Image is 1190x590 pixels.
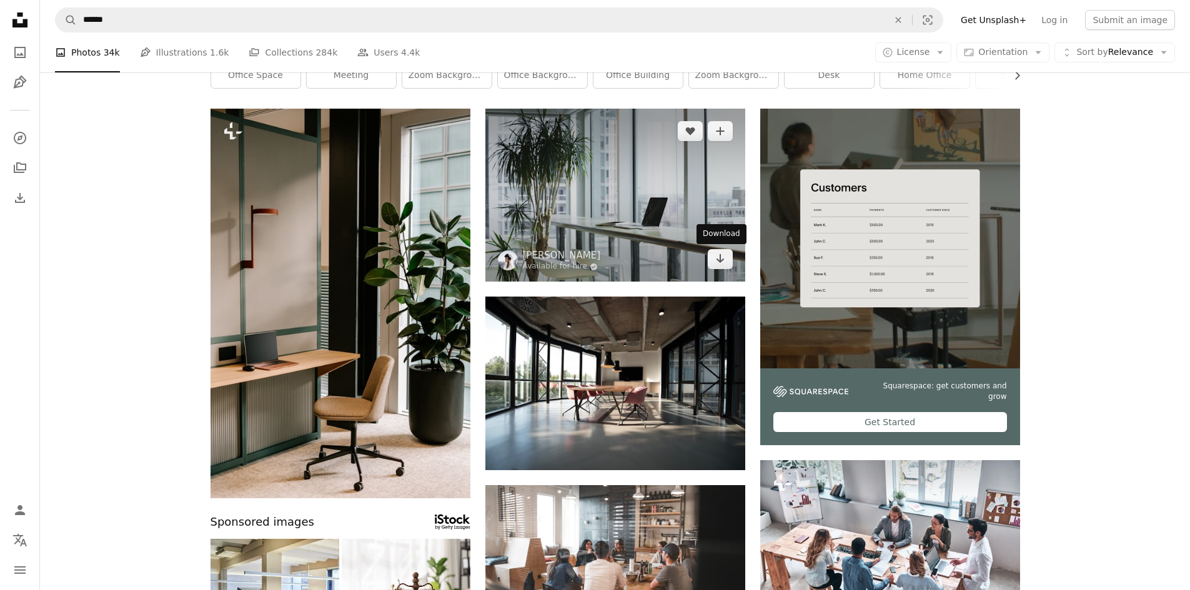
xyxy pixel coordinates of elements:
[7,40,32,65] a: Photos
[485,189,745,200] a: turned off laptop computer on top of brown wooden table
[880,63,969,88] a: home office
[249,32,337,72] a: Collections 284k
[1085,10,1175,30] button: Submit an image
[211,513,314,531] span: Sponsored images
[885,8,912,32] button: Clear
[953,10,1034,30] a: Get Unsplash+
[875,42,952,62] button: License
[485,297,745,470] img: photo of dining table and chairs inside room
[485,377,745,388] a: photo of dining table and chairs inside room
[760,109,1020,445] a: Squarespace: get customers and growGet Started
[1034,10,1075,30] a: Log in
[1006,63,1020,88] button: scroll list to the right
[211,109,470,498] img: a chair sitting next to a plant in a room
[7,528,32,553] button: Language
[211,63,300,88] a: office space
[1054,42,1175,62] button: Sort byRelevance
[697,224,746,244] div: Download
[498,250,518,270] img: Go to Alesia Kazantceva's profile
[773,412,1007,432] div: Get Started
[785,63,874,88] a: desk
[56,8,77,32] button: Search Unsplash
[897,47,930,57] span: License
[1076,47,1108,57] span: Sort by
[956,42,1049,62] button: Orientation
[708,249,733,269] a: Download
[678,121,703,141] button: Like
[7,558,32,583] button: Menu
[523,262,601,272] a: Available for hire
[976,63,1065,88] a: business
[55,7,943,32] form: Find visuals sitewide
[913,8,943,32] button: Visual search
[498,63,587,88] a: office background
[1076,46,1153,59] span: Relevance
[978,47,1028,57] span: Orientation
[357,32,420,72] a: Users 4.4k
[140,32,229,72] a: Illustrations 1.6k
[689,63,778,88] a: zoom background office
[401,46,420,59] span: 4.4k
[402,63,492,88] a: zoom background
[7,70,32,95] a: Illustrations
[760,109,1020,368] img: file-1747939376688-baf9a4a454ffimage
[7,155,32,180] a: Collections
[7,185,32,210] a: Download History
[593,63,683,88] a: office building
[7,7,32,35] a: Home — Unsplash
[708,121,733,141] button: Add to Collection
[485,552,745,563] a: people sitting on chair
[523,249,601,262] a: [PERSON_NAME]
[7,498,32,523] a: Log in / Sign up
[315,46,337,59] span: 284k
[210,46,229,59] span: 1.6k
[863,381,1007,402] span: Squarespace: get customers and grow
[307,63,396,88] a: meeting
[7,125,32,150] a: Explore
[773,386,848,397] img: file-1747939142011-51e5cc87e3c9
[211,297,470,308] a: a chair sitting next to a plant in a room
[760,541,1020,552] a: Top view of modern young people discussion business while working in the office
[485,109,745,282] img: turned off laptop computer on top of brown wooden table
